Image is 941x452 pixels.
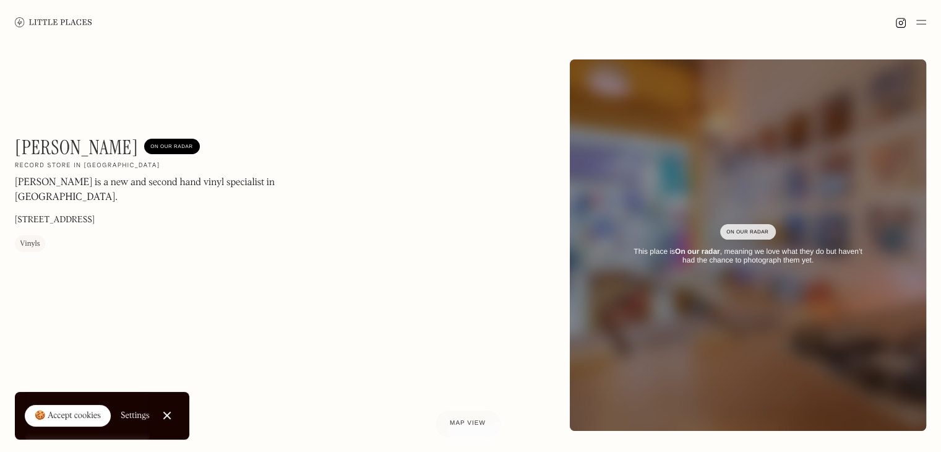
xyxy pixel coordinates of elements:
p: [STREET_ADDRESS] [15,214,95,227]
span: Map view [450,420,486,427]
div: On Our Radar [726,226,770,238]
h1: [PERSON_NAME] [15,136,138,159]
a: Settings [121,402,150,430]
h2: Record store in [GEOGRAPHIC_DATA] [15,162,160,170]
p: [PERSON_NAME] is a new and second hand vinyl specialist in [GEOGRAPHIC_DATA]. [15,175,349,205]
div: On Our Radar [150,141,194,153]
div: Settings [121,411,150,420]
div: Vinyls [20,238,40,250]
a: Close Cookie Popup [155,403,179,428]
a: 🍪 Accept cookies [25,405,111,427]
a: Map view [435,410,501,437]
strong: On our radar [675,247,720,256]
div: 🍪 Accept cookies [35,410,101,422]
div: This place is , meaning we love what they do but haven’t had the chance to photograph them yet. [627,247,869,265]
div: Close Cookie Popup [166,415,167,416]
